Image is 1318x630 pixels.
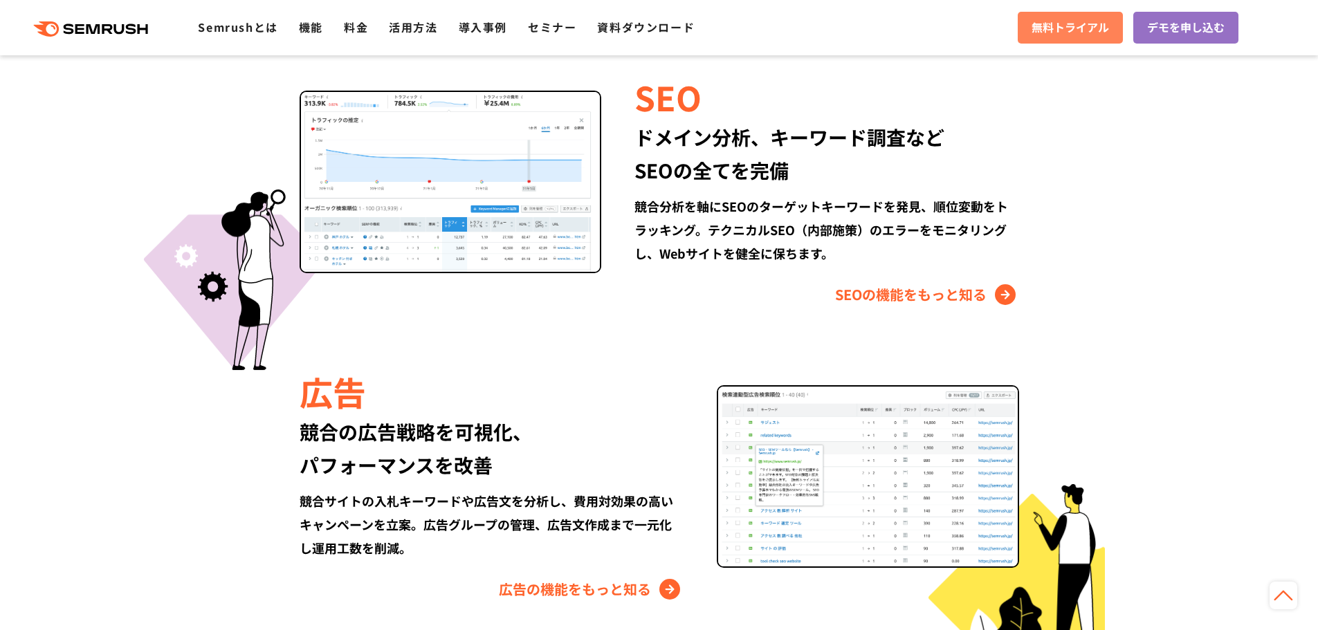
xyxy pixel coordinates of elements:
a: セミナー [528,19,576,35]
a: 活用方法 [389,19,437,35]
span: デモを申し込む [1147,19,1225,37]
a: デモを申し込む [1133,12,1238,44]
a: 料金 [344,19,368,35]
div: 競合の広告戦略を可視化、 パフォーマンスを改善 [300,415,684,481]
span: 無料トライアル [1032,19,1109,37]
a: SEOの機能をもっと知る [835,284,1019,306]
div: 競合サイトの入札キーワードや広告文を分析し、費用対効果の高いキャンペーンを立案。広告グループの管理、広告文作成まで一元化し運用工数を削減。 [300,489,684,559]
a: 広告の機能をもっと知る [499,578,684,600]
div: SEO [634,73,1018,120]
a: 導入事例 [459,19,507,35]
div: 競合分析を軸にSEOのターゲットキーワードを発見、順位変動をトラッキング。テクニカルSEO（内部施策）のエラーをモニタリングし、Webサイトを健全に保ちます。 [634,194,1018,265]
a: 機能 [299,19,323,35]
div: 広告 [300,368,684,415]
a: 無料トライアル [1018,12,1123,44]
a: Semrushとは [198,19,277,35]
a: 資料ダウンロード [597,19,695,35]
div: ドメイン分析、キーワード調査など SEOの全てを完備 [634,120,1018,187]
